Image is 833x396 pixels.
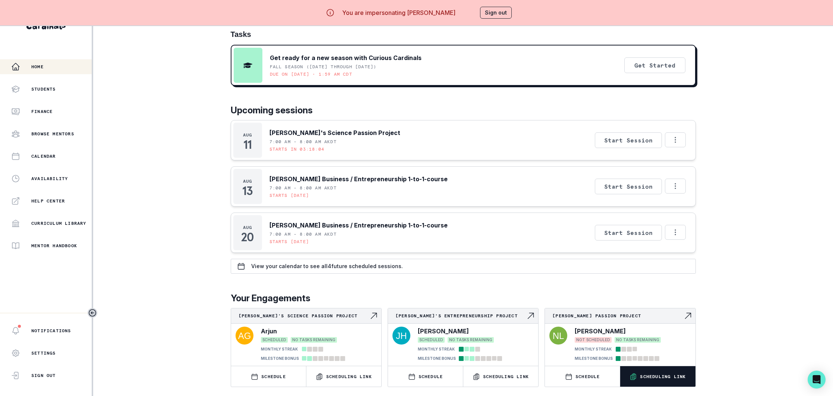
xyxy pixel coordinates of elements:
[342,8,455,17] p: You are impersonating [PERSON_NAME]
[269,175,448,183] p: [PERSON_NAME] Business / Entrepreneurship 1-to-1-course
[231,30,696,39] h1: Tasks
[418,337,445,343] span: SCHEDULED
[243,132,252,138] p: Aug
[31,86,56,92] p: Students
[231,292,696,305] p: Your Engagements
[575,374,600,380] p: SCHEDULE
[269,231,337,237] p: 7:00 AM - 8:00 AM AKDT
[231,366,306,387] button: SCHEDULE
[291,337,337,343] span: NO TASKS REMAINING
[243,141,251,148] p: 11
[31,243,77,249] p: Mentor Handbook
[665,179,686,194] button: Options
[31,328,71,334] p: Notifications
[665,132,686,147] button: Options
[269,185,337,191] p: 7:00 AM - 8:00 AM AKDT
[231,104,696,117] p: Upcoming sessions
[665,225,686,240] button: Options
[31,109,53,114] p: Finance
[388,366,463,387] button: SCHEDULE
[31,176,68,182] p: Availability
[448,337,494,343] span: NO TASKS REMAINING
[575,356,613,361] p: MILESTONE BONUS
[418,356,456,361] p: MILESTONE BONUS
[575,337,612,343] span: NOT SCHEDULED
[480,7,512,19] button: Sign out
[418,327,469,336] p: [PERSON_NAME]
[270,53,422,62] p: Get ready for a new season with Curious Cardinals
[269,239,309,245] p: Starts [DATE]
[31,198,65,204] p: Help Center
[31,220,86,226] p: Curriculum Library
[261,374,286,380] p: SCHEDULE
[231,308,381,363] a: [PERSON_NAME]'s Science Passion ProjectNavigate to engagement pageArjunSCHEDULEDNO TASKS REMAININ...
[684,311,692,320] svg: Navigate to engagement page
[243,224,252,230] p: Aug
[270,64,377,70] p: Fall Season ([DATE] through [DATE])
[526,311,535,320] svg: Navigate to engagement page
[575,346,612,352] p: MONTHLY STREAK
[392,327,410,345] img: svg
[620,366,695,387] button: Scheduling Link
[808,371,826,389] div: Open Intercom Messenger
[31,373,56,378] p: Sign Out
[239,313,369,319] p: [PERSON_NAME]'s Science Passion Project
[269,146,325,152] p: Starts in 03:18:04
[31,131,74,137] p: Browse Mentors
[31,64,44,70] p: Home
[31,153,56,159] p: Calendar
[418,346,455,352] p: MONTHLY STREAK
[595,225,662,241] button: Start Session
[241,233,253,241] p: 20
[306,366,381,387] button: Scheduling Link
[261,337,288,343] span: SCHEDULED
[242,187,252,195] p: 13
[595,179,662,194] button: Start Session
[243,178,252,184] p: Aug
[624,57,685,73] button: Get Started
[236,327,253,345] img: svg
[615,337,661,343] span: NO TASKS REMAINING
[640,374,686,380] p: Scheduling Link
[270,71,352,77] p: Due on [DATE] • 1:59 AM CDT
[261,327,277,336] p: Arjun
[545,366,620,387] button: SCHEDULE
[395,313,526,319] p: [PERSON_NAME]'s Entrepreneurship Project
[261,346,298,352] p: MONTHLY STREAK
[545,308,695,363] a: [PERSON_NAME] Passion ProjectNavigate to engagement page[PERSON_NAME]NOT SCHEDULEDNO TASKS REMAIN...
[31,350,56,356] p: Settings
[251,263,403,269] p: View your calendar to see all 4 future scheduled sessions.
[261,356,299,361] p: MILESTONE BONUS
[575,327,626,336] p: [PERSON_NAME]
[549,327,567,345] img: svg
[419,374,443,380] p: SCHEDULE
[326,374,372,380] p: Scheduling Link
[269,128,400,137] p: [PERSON_NAME]'s Science Passion Project
[463,366,538,387] button: Scheduling Link
[269,221,448,230] p: [PERSON_NAME] Business / Entrepreneurship 1-to-1-course
[269,139,337,145] p: 7:00 AM - 8:00 AM AKDT
[388,308,538,363] a: [PERSON_NAME]'s Entrepreneurship ProjectNavigate to engagement page[PERSON_NAME]SCHEDULEDNO TASKS...
[369,311,378,320] svg: Navigate to engagement page
[88,308,97,318] button: Toggle sidebar
[595,132,662,148] button: Start Session
[269,192,309,198] p: Starts [DATE]
[552,313,683,319] p: [PERSON_NAME] Passion Project
[483,374,529,380] p: Scheduling Link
